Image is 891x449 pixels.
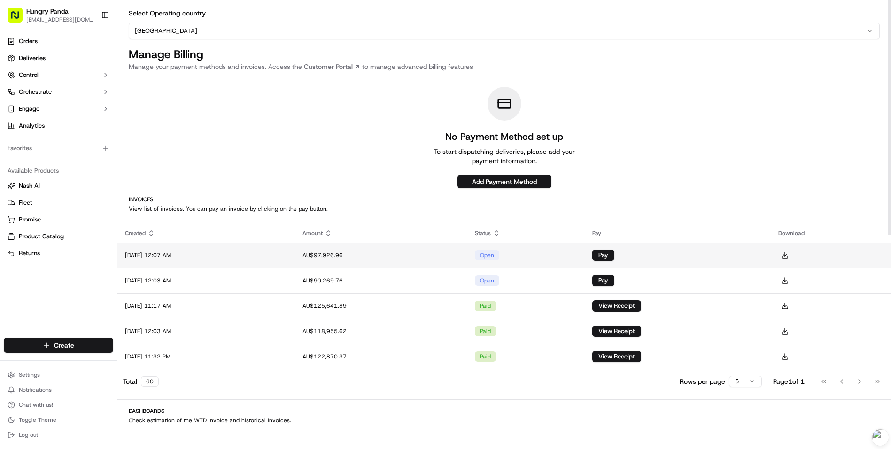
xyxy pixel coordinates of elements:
[19,171,26,179] img: 1736555255976-a54dd68f-1ca7-489b-9aae-adbdc363a1c4
[26,7,69,16] button: Hungry Panda
[4,212,113,227] button: Promise
[475,275,499,286] div: open
[19,386,52,394] span: Notifications
[83,171,105,178] span: 8月19日
[146,120,171,131] button: See all
[160,92,171,104] button: Start new chat
[8,232,109,241] a: Product Catalog
[19,249,40,258] span: Returns
[129,417,880,424] p: Check estimation of the WTD invoice and historical invoices.
[592,326,641,337] button: View Receipt
[592,229,763,237] div: Pay
[19,431,38,439] span: Log out
[475,326,496,336] div: paid
[19,182,40,190] span: Nash AI
[19,88,52,96] span: Orchestrate
[457,175,551,188] button: Add Payment Method
[9,38,171,53] p: Welcome 👋
[129,62,880,71] p: Manage your payment methods and invoices. Access the to manage advanced billing features
[4,178,113,193] button: Nash AI
[302,353,460,360] div: AU$122,870.37
[78,145,81,153] span: •
[4,368,113,381] button: Settings
[83,145,105,153] span: 8月27日
[9,137,24,152] img: Asif Zaman Khan
[4,101,113,116] button: Engage
[9,9,28,28] img: Nash
[4,398,113,411] button: Chat with us!
[6,206,76,223] a: 📗Knowledge Base
[592,250,614,261] button: Pay
[302,277,460,284] div: AU$90,269.76
[66,232,114,240] a: Powered byPylon
[592,275,614,286] button: Pay
[125,229,287,237] div: Created
[26,16,93,23] span: [EMAIL_ADDRESS][DOMAIN_NAME]
[19,232,64,241] span: Product Catalog
[123,376,159,387] div: Total
[129,47,880,62] h1: Manage Billing
[117,344,295,369] td: [DATE] 11:32 PM
[129,205,880,213] p: View list of invoices. You can pay an invoice by clicking on the pay button.
[302,327,460,335] div: AU$118,955.62
[93,233,114,240] span: Pylon
[4,195,113,210] button: Fleet
[129,196,880,203] h2: Invoices
[4,84,113,99] button: Orchestrate
[19,54,46,62] span: Deliveries
[429,147,580,166] p: To start dispatching deliveries, please add your payment information.
[19,122,45,130] span: Analytics
[19,215,41,224] span: Promise
[76,206,155,223] a: 💻API Documentation
[19,401,53,409] span: Chat with us!
[302,251,460,259] div: AU$97,926.96
[592,351,641,362] button: View Receipt
[19,71,39,79] span: Control
[20,90,37,107] img: 1727276513143-84d647e1-66c0-4f92-a045-3c9f9f5dfd92
[78,171,81,178] span: •
[19,371,40,379] span: Settings
[19,37,38,46] span: Orders
[4,163,113,178] div: Available Products
[129,407,880,415] h2: Dashboards
[117,268,295,293] td: [DATE] 12:03 AM
[4,428,113,441] button: Log out
[129,9,206,17] label: Select Operating country
[117,243,295,268] td: [DATE] 12:07 AM
[29,171,76,178] span: [PERSON_NAME]
[42,99,129,107] div: We're available if you need us!
[141,376,159,387] div: 60
[4,413,113,426] button: Toggle Theme
[592,300,641,312] button: View Receipt
[89,210,151,219] span: API Documentation
[4,68,113,83] button: Control
[4,141,113,156] div: Favorites
[4,4,97,26] button: Hungry Panda[EMAIL_ADDRESS][DOMAIN_NAME]
[9,90,26,107] img: 1736555255976-a54dd68f-1ca7-489b-9aae-adbdc363a1c4
[54,341,74,350] span: Create
[4,34,113,49] a: Orders
[24,61,169,70] input: Got a question? Start typing here...
[42,90,154,99] div: Start new chat
[302,229,460,237] div: Amount
[429,130,580,143] h1: No Payment Method set up
[4,118,113,133] a: Analytics
[475,250,499,260] div: open
[773,377,805,386] div: Page 1 of 1
[79,211,87,218] div: 💻
[8,182,109,190] a: Nash AI
[302,302,460,310] div: AU$125,641.89
[302,62,362,71] a: Customer Portal
[9,122,63,129] div: Past conversations
[19,146,26,153] img: 1736555255976-a54dd68f-1ca7-489b-9aae-adbdc363a1c4
[4,383,113,396] button: Notifications
[117,319,295,344] td: [DATE] 12:03 AM
[9,162,24,177] img: Bea Lacdao
[8,215,109,224] a: Promise
[19,105,39,113] span: Engage
[4,338,113,353] button: Create
[19,198,32,207] span: Fleet
[8,198,109,207] a: Fleet
[19,416,56,424] span: Toggle Theme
